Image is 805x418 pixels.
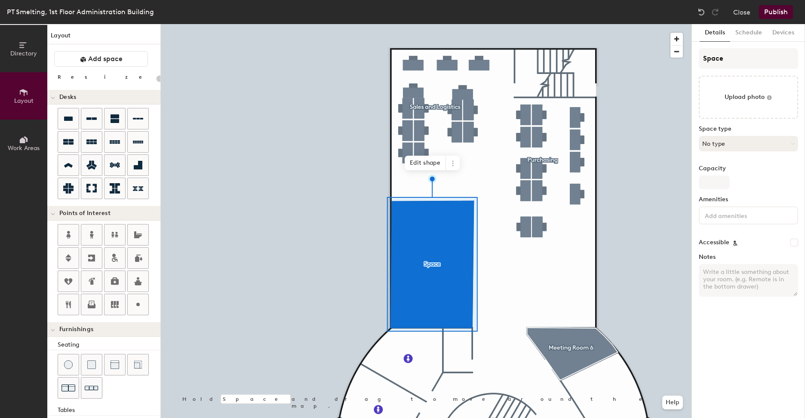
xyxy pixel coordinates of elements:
div: PT Smelting, 1st Floor Administration Building [7,6,154,17]
button: Couch (middle) [104,354,126,375]
button: Couch (x3) [81,377,102,399]
span: Furnishings [59,326,93,333]
img: Couch (x3) [85,381,98,395]
button: Couch (corner) [127,354,149,375]
button: Couch (x2) [58,377,79,399]
div: Seating [58,340,160,350]
span: Add space [88,55,123,63]
h1: Layout [47,31,160,44]
span: Points of Interest [59,210,111,217]
button: Close [733,5,750,19]
div: Tables [58,406,160,415]
img: Couch (x2) [61,381,75,395]
label: Space type [699,126,798,132]
img: Couch (middle) [111,360,119,369]
button: No type [699,136,798,151]
input: Add amenities [703,210,780,220]
button: Devices [767,24,799,42]
button: Help [662,396,683,409]
button: Upload photo [699,76,798,119]
button: Add space [54,51,148,67]
label: Capacity [699,165,798,172]
span: Desks [59,94,76,101]
img: Stool [64,360,73,369]
label: Accessible [699,239,729,246]
img: Cushion [87,360,96,369]
span: Edit shape [405,156,446,170]
img: Couch (corner) [134,360,142,369]
span: Work Areas [8,144,40,152]
label: Amenities [699,196,798,203]
img: Redo [711,8,719,16]
button: Stool [58,354,79,375]
button: Schedule [730,24,767,42]
button: Cushion [81,354,102,375]
button: Details [700,24,730,42]
img: Undo [697,8,706,16]
button: Publish [759,5,793,19]
span: Layout [14,97,34,104]
label: Notes [699,254,798,261]
div: Resize [58,74,153,80]
span: Directory [10,50,37,57]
